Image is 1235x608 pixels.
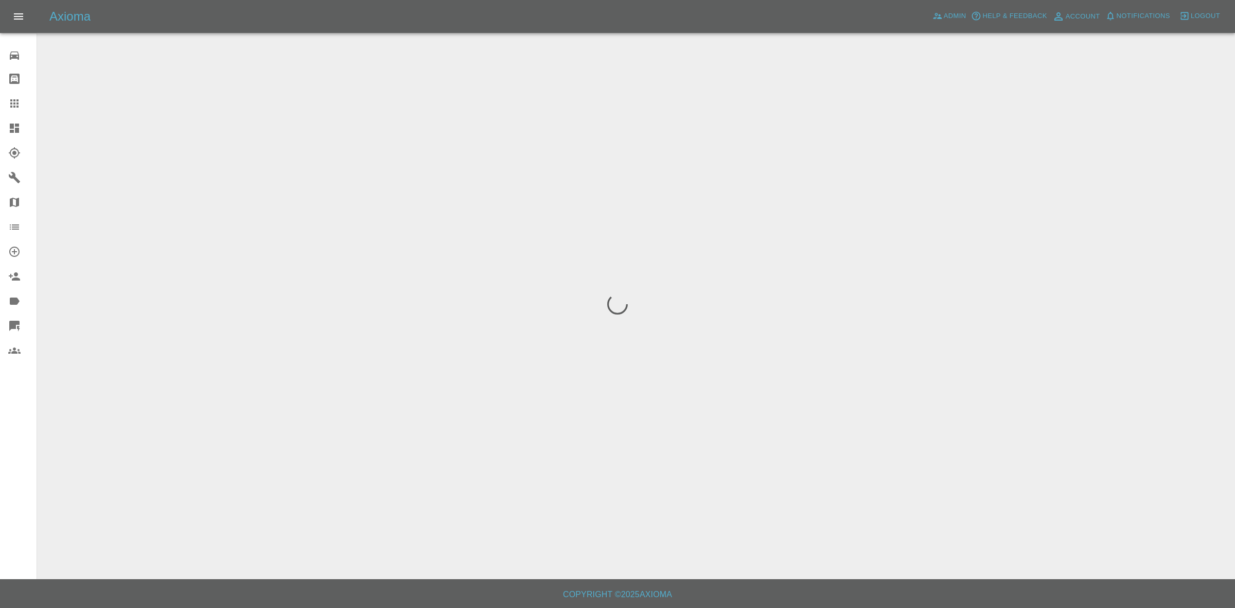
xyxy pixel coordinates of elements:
[1117,10,1170,22] span: Notifications
[944,10,966,22] span: Admin
[49,8,91,25] h5: Axioma
[1050,8,1103,25] a: Account
[1103,8,1173,24] button: Notifications
[6,4,31,29] button: Open drawer
[930,8,969,24] a: Admin
[8,587,1227,602] h6: Copyright © 2025 Axioma
[1177,8,1223,24] button: Logout
[968,8,1049,24] button: Help & Feedback
[1191,10,1220,22] span: Logout
[982,10,1047,22] span: Help & Feedback
[1066,11,1100,23] span: Account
